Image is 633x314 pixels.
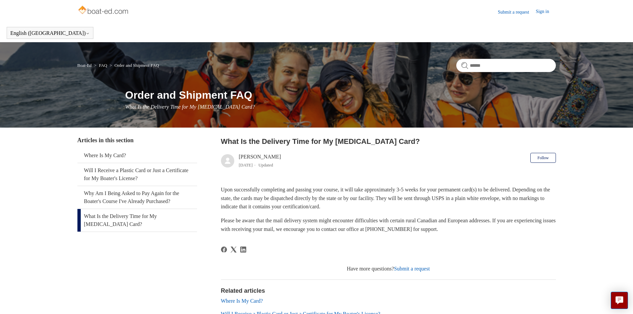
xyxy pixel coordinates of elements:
div: Have more questions? [221,265,556,273]
div: [PERSON_NAME] [239,153,281,169]
button: Follow Article [530,153,556,163]
button: English ([GEOGRAPHIC_DATA]) [10,30,90,36]
img: Boat-Ed Help Center home page [77,4,130,17]
span: Articles in this section [77,137,134,144]
a: What Is the Delivery Time for My [MEDICAL_DATA] Card? [77,209,197,232]
li: Boat-Ed [77,63,93,68]
a: Where Is My Card? [221,298,263,304]
a: LinkedIn [240,247,246,253]
h2: What Is the Delivery Time for My Boating Card? [221,136,556,147]
svg: Share this page on LinkedIn [240,247,246,253]
p: Upon successfully completing and passing your course, it will take approximately 3-5 weeks for yo... [221,185,556,211]
a: FAQ [99,63,107,68]
a: Order and Shipment FAQ [115,63,159,68]
h1: Order and Shipment FAQ [125,87,556,103]
button: Live chat [611,292,628,309]
a: Why Am I Being Asked to Pay Again for the Boater's Course I've Already Purchased? [77,186,197,209]
a: Sign in [536,8,556,16]
li: Order and Shipment FAQ [108,63,159,68]
a: Where Is My Card? [77,148,197,163]
a: Facebook [221,247,227,253]
svg: Share this page on X Corp [231,247,237,253]
li: Updated [259,162,273,167]
p: Please be aware that the mail delivery system might encounter difficulties with certain rural Can... [221,216,556,233]
h2: Related articles [221,286,556,295]
a: Submit a request [498,9,536,16]
a: Boat-Ed [77,63,92,68]
a: Will I Receive a Plastic Card or Just a Certificate for My Boater's License? [77,163,197,186]
input: Search [456,59,556,72]
a: X Corp [231,247,237,253]
span: What Is the Delivery Time for My [MEDICAL_DATA] Card? [125,104,255,110]
a: Submit a request [394,266,430,271]
svg: Share this page on Facebook [221,247,227,253]
li: FAQ [93,63,108,68]
time: 05/09/2024, 13:28 [239,162,253,167]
